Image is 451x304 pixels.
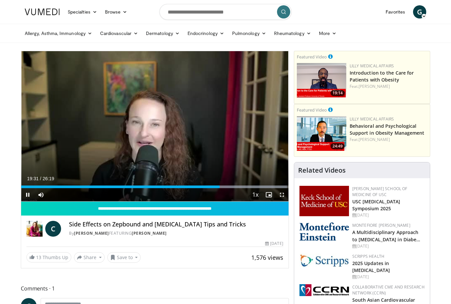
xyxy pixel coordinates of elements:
[270,27,315,40] a: Rheumatology
[184,27,228,40] a: Endocrinology
[21,186,289,188] div: Progress Bar
[69,221,283,228] h4: Side Effects on Zepbound and [MEDICAL_DATA] Tips and Tricks
[142,27,184,40] a: Dermatology
[352,253,384,259] a: Scripps Health
[352,222,410,228] a: Montefiore [PERSON_NAME]
[26,221,43,237] img: Dr. Carolynn Francavilla
[25,9,60,15] img: VuMedi Logo
[352,212,425,218] div: [DATE]
[228,27,270,40] a: Pulmonology
[299,253,349,267] img: c9f2b0b7-b02a-4276-a72a-b0cbb4230bc1.jpg.150x105_q85_autocrop_double_scale_upscale_version-0.2.jpg
[249,188,262,201] button: Playback Rate
[350,70,414,83] a: Introduction to the Care for Patients with Obesity
[21,188,34,201] button: Pause
[359,137,390,142] a: [PERSON_NAME]
[352,274,425,280] div: [DATE]
[352,284,425,296] a: Collaborative CME and Research Network (CCRN)
[74,252,105,263] button: Share
[275,188,289,201] button: Fullscreen
[350,63,394,69] a: Lilly Medical Affairs
[74,230,109,236] a: [PERSON_NAME]
[27,176,39,181] span: 19:31
[352,243,425,249] div: [DATE]
[350,116,394,122] a: Lilly Medical Affairs
[265,241,283,247] div: [DATE]
[21,51,289,202] video-js: Video Player
[40,176,41,181] span: /
[297,107,327,113] small: Featured Video
[45,221,61,237] a: C
[96,27,142,40] a: Cardiovascular
[352,229,421,242] a: A Multidisciplinary Approach to [MEDICAL_DATA] in Diabe…
[330,143,345,149] span: 24:49
[359,84,390,89] a: [PERSON_NAME]
[297,54,327,60] small: Featured Video
[413,5,426,18] a: G
[69,230,283,236] div: By FEATURING
[297,63,346,98] img: acc2e291-ced4-4dd5-b17b-d06994da28f3.png.150x105_q85_crop-smart_upscale.png
[26,252,71,262] a: 13 Thumbs Up
[350,137,427,143] div: Feat.
[299,222,349,241] img: b0142b4c-93a1-4b58-8f91-5265c282693c.png.150x105_q85_autocrop_double_scale_upscale_version-0.2.png
[352,198,400,212] a: USC [MEDICAL_DATA] Symposium 2025
[101,5,131,18] a: Browse
[298,166,346,174] h4: Related Videos
[21,27,96,40] a: Allergy, Asthma, Immunology
[132,230,167,236] a: [PERSON_NAME]
[251,253,283,261] span: 1,576 views
[262,188,275,201] button: Enable picture-in-picture mode
[352,260,390,273] a: 2025 Updates in [MEDICAL_DATA]
[43,176,54,181] span: 26:19
[36,254,41,260] span: 13
[297,63,346,98] a: 19:14
[297,116,346,151] img: ba3304f6-7838-4e41-9c0f-2e31ebde6754.png.150x105_q85_crop-smart_upscale.png
[299,284,349,296] img: a04ee3ba-8487-4636-b0fb-5e8d268f3737.png.150x105_q85_autocrop_double_scale_upscale_version-0.2.png
[21,284,289,293] span: Comments 1
[382,5,409,18] a: Favorites
[34,188,48,201] button: Mute
[315,27,340,40] a: More
[330,90,345,96] span: 19:14
[352,186,407,197] a: [PERSON_NAME] School of Medicine of USC
[159,4,292,20] input: Search topics, interventions
[107,252,141,263] button: Save to
[350,84,427,89] div: Feat.
[299,186,349,216] img: 7b941f1f-d101-407a-8bfa-07bd47db01ba.png.150x105_q85_autocrop_double_scale_upscale_version-0.2.jpg
[350,123,425,136] a: Behavioral and Psychological Support in Obesity Management
[64,5,101,18] a: Specialties
[297,116,346,151] a: 24:49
